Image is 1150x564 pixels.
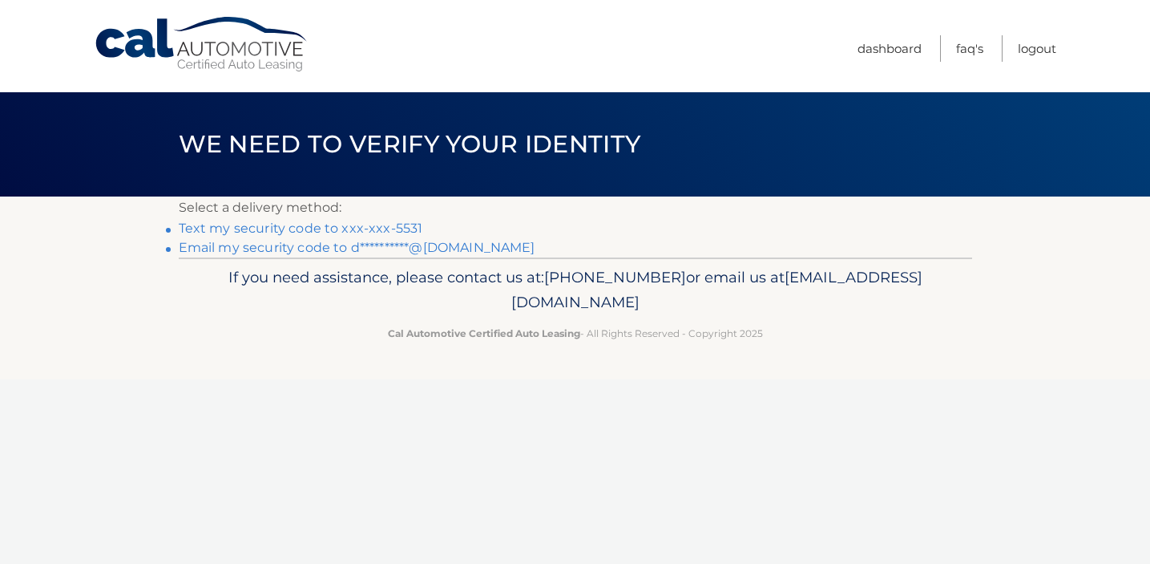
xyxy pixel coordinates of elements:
[1018,35,1056,62] a: Logout
[956,35,983,62] a: FAQ's
[179,197,972,219] p: Select a delivery method:
[544,268,686,286] span: [PHONE_NUMBER]
[388,327,580,339] strong: Cal Automotive Certified Auto Leasing
[179,129,641,159] span: We need to verify your identity
[857,35,922,62] a: Dashboard
[189,325,962,342] p: - All Rights Reserved - Copyright 2025
[94,16,310,73] a: Cal Automotive
[189,265,962,316] p: If you need assistance, please contact us at: or email us at
[179,240,535,255] a: Email my security code to d**********@[DOMAIN_NAME]
[179,221,423,236] a: Text my security code to xxx-xxx-5531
